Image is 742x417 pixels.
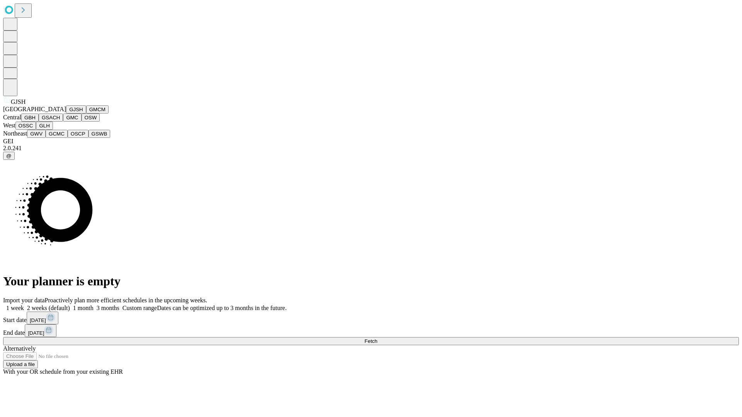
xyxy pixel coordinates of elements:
[3,368,123,375] span: With your OR schedule from your existing EHR
[15,122,36,130] button: OSSC
[3,360,38,368] button: Upload a file
[3,274,739,288] h1: Your planner is empty
[3,312,739,324] div: Start date
[3,138,739,145] div: GEI
[157,305,286,311] span: Dates can be optimized up to 3 months in the future.
[27,130,46,138] button: GWV
[66,105,86,114] button: GJSH
[25,324,56,337] button: [DATE]
[27,305,70,311] span: 2 weeks (default)
[11,98,26,105] span: GJSH
[3,106,66,112] span: [GEOGRAPHIC_DATA]
[3,337,739,345] button: Fetch
[39,114,63,122] button: GSACH
[6,305,24,311] span: 1 week
[68,130,88,138] button: OSCP
[45,297,207,303] span: Proactively plan more efficient schedules in the upcoming weeks.
[3,324,739,337] div: End date
[3,130,27,137] span: Northeast
[28,330,44,336] span: [DATE]
[46,130,68,138] button: GCMC
[3,297,45,303] span: Import your data
[3,122,15,129] span: West
[36,122,53,130] button: GLH
[123,305,157,311] span: Custom range
[88,130,111,138] button: GSWB
[21,114,39,122] button: GBH
[27,312,58,324] button: [DATE]
[82,114,100,122] button: OSW
[3,345,36,352] span: Alternatively
[3,114,21,120] span: Central
[30,317,46,323] span: [DATE]
[364,338,377,344] span: Fetch
[6,153,12,159] span: @
[3,145,739,152] div: 2.0.241
[86,105,109,114] button: GMCM
[63,114,81,122] button: GMC
[73,305,94,311] span: 1 month
[97,305,119,311] span: 3 months
[3,152,15,160] button: @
